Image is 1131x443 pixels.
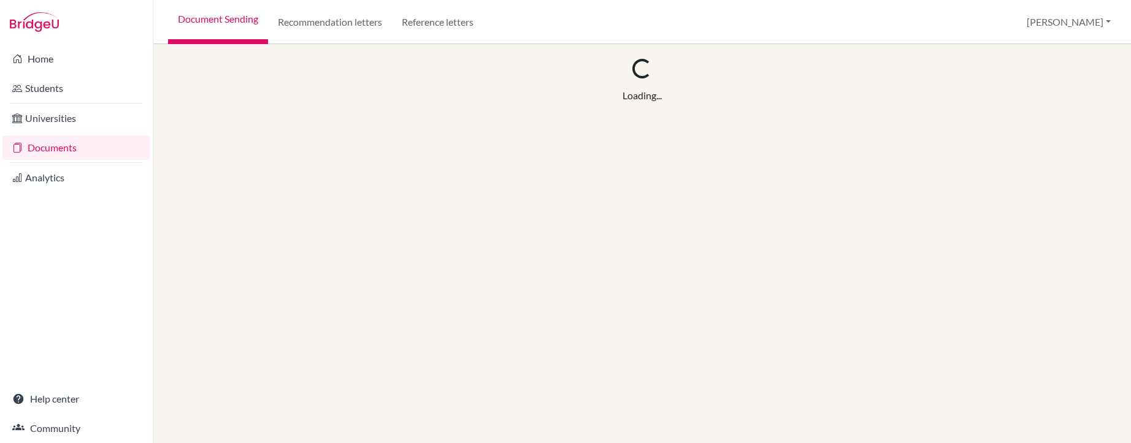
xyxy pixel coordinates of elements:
[2,135,150,160] a: Documents
[2,76,150,100] a: Students
[10,12,59,32] img: Bridge-U
[2,47,150,71] a: Home
[623,88,662,103] div: Loading...
[2,165,150,190] a: Analytics
[2,387,150,411] a: Help center
[1021,10,1116,34] button: [PERSON_NAME]
[2,106,150,131] a: Universities
[2,416,150,441] a: Community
